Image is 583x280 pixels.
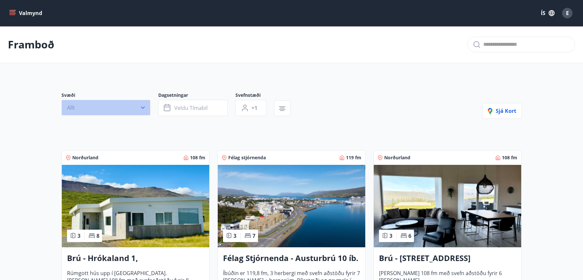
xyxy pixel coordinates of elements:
span: +1 [251,104,257,112]
span: 3 [389,232,392,239]
span: Norðurland [384,154,410,161]
span: 3 [233,232,236,239]
h3: Félag Stjórnenda - Austurbrú 10 íb. 201 [223,253,360,264]
span: Veldu tímabil [174,104,208,112]
span: Dagsetningar [158,92,235,100]
span: Svefnstæði [235,92,274,100]
span: 108 fm [190,154,205,161]
span: 3 [77,232,80,239]
img: Paella dish [218,165,365,247]
span: 6 [408,232,411,239]
button: menu [8,7,45,19]
img: Paella dish [62,165,209,247]
h3: Brú - Hrókaland 1, [GEOGRAPHIC_DATA] [67,253,204,264]
button: Sjá kort [482,103,522,119]
h3: Brú - [STREET_ADDRESS] [379,253,516,264]
button: Veldu tímabil [158,100,228,116]
button: ÍS [537,7,558,19]
button: +1 [235,100,266,116]
span: 108 fm [502,154,517,161]
span: Félag stjórnenda [228,154,266,161]
span: Svæði [61,92,158,100]
button: E [559,5,575,21]
span: 119 fm [346,154,361,161]
p: Framboð [8,37,54,52]
img: Paella dish [374,165,521,247]
button: Allt [61,100,150,115]
span: Allt [67,104,75,111]
span: Sjá kort [488,107,516,114]
span: Norðurland [72,154,98,161]
span: E [566,9,569,17]
span: 7 [252,232,255,239]
span: 8 [96,232,99,239]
